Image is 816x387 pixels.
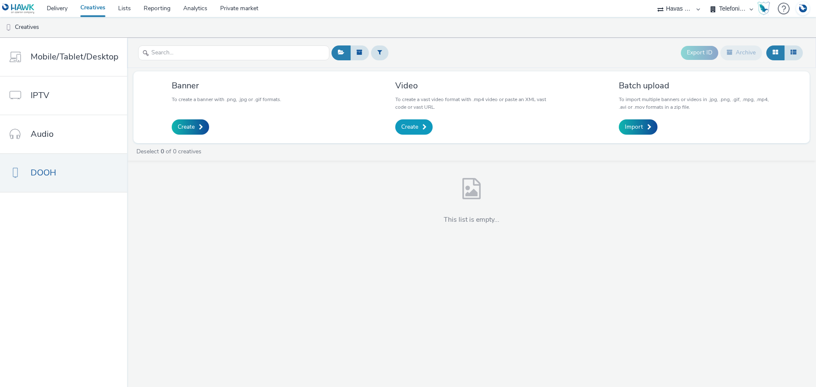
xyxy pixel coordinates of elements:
button: Archive [720,45,762,60]
h3: Batch upload [619,80,771,91]
p: To create a banner with .png, .jpg or .gif formats. [172,96,281,103]
p: To import multiple banners or videos in .jpg, .png, .gif, .mpg, .mp4, .avi or .mov formats in a z... [619,96,771,111]
a: Deselect of 0 creatives [136,147,205,155]
button: Table [784,45,803,60]
img: Hawk Academy [757,2,770,15]
h3: Banner [172,80,281,91]
span: Audio [31,128,54,140]
img: undefined Logo [2,3,35,14]
img: Account DE [796,2,809,16]
a: Create [172,119,209,135]
p: To create a vast video format with .mp4 video or paste an XML vast code or vast URL. [395,96,548,111]
img: dooh [4,23,13,32]
strong: 0 [161,147,164,155]
span: Create [401,123,418,131]
a: Hawk Academy [757,2,773,15]
a: Create [395,119,433,135]
h3: Video [395,80,548,91]
span: IPTV [31,89,49,102]
span: Mobile/Tablet/Desktop [31,51,119,63]
span: Import [625,123,643,131]
button: Grid [766,45,785,60]
button: Export ID [681,46,718,59]
span: DOOH [31,167,56,179]
input: Search... [138,45,329,60]
h4: This list is empty... [444,215,499,225]
a: Import [619,119,657,135]
span: Create [178,123,195,131]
